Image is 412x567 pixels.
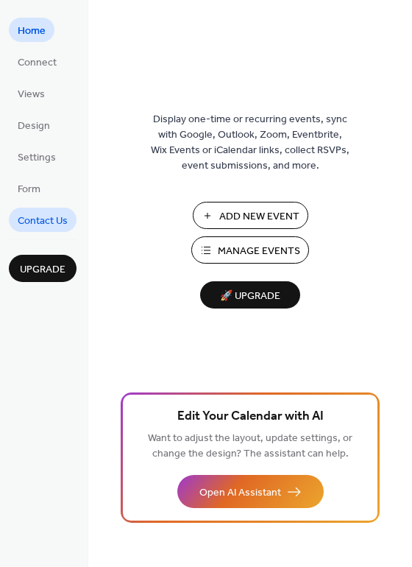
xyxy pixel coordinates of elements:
span: Add New Event [219,209,299,225]
span: Contact Us [18,214,68,229]
span: Edit Your Calendar with AI [177,406,324,427]
a: Home [9,18,54,42]
button: Upgrade [9,255,77,282]
a: Contact Us [9,208,77,232]
span: Connect [18,55,57,71]
span: 🚀 Upgrade [209,286,291,306]
span: Want to adjust the layout, update settings, or change the design? The assistant can help. [148,429,352,464]
span: Settings [18,150,56,166]
span: Open AI Assistant [199,485,281,501]
a: Form [9,176,49,200]
a: Views [9,81,54,105]
a: Connect [9,49,65,74]
button: Open AI Assistant [177,475,324,508]
span: Display one-time or recurring events, sync with Google, Outlook, Zoom, Eventbrite, Wix Events or ... [151,112,349,174]
a: Settings [9,144,65,169]
button: 🚀 Upgrade [200,281,300,309]
span: Design [18,119,50,134]
span: Upgrade [20,262,65,278]
button: Add New Event [193,202,308,229]
span: Views [18,87,45,102]
span: Home [18,24,46,39]
a: Design [9,113,59,137]
span: Form [18,182,40,197]
span: Manage Events [218,244,300,259]
button: Manage Events [191,236,309,264]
